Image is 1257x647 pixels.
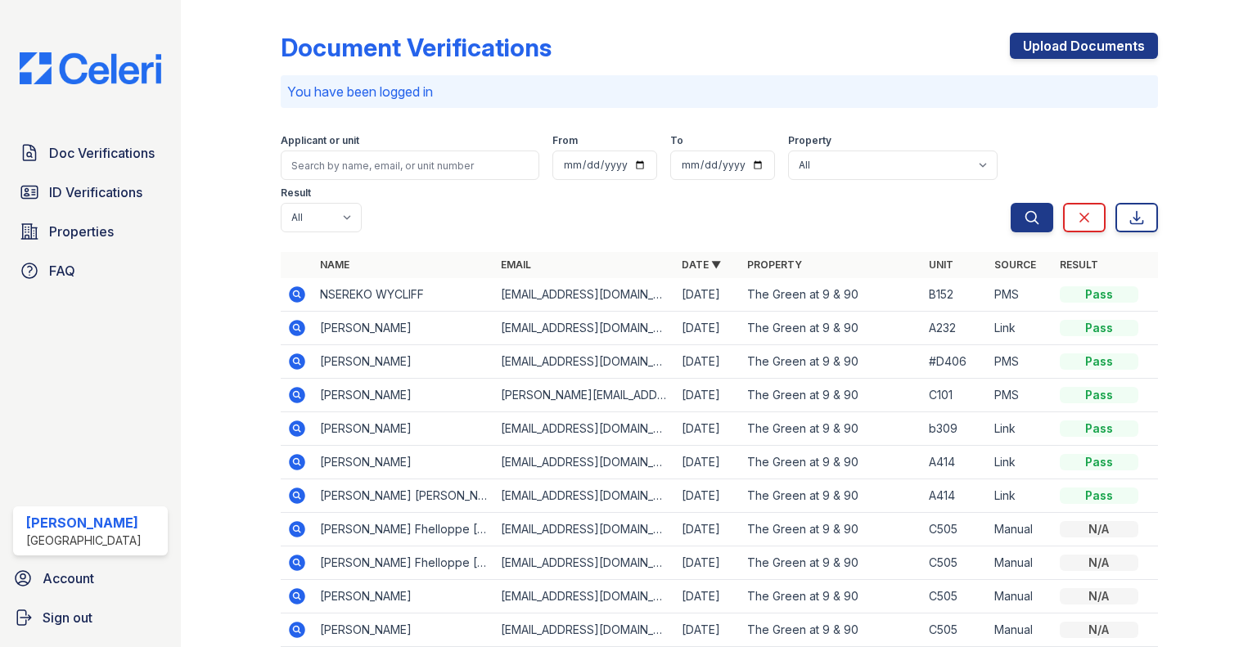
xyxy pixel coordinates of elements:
td: Manual [988,546,1053,580]
td: [DATE] [675,513,741,546]
span: Account [43,568,94,588]
a: Name [320,258,349,271]
td: The Green at 9 & 90 [741,345,921,379]
a: Email [501,258,531,271]
td: The Green at 9 & 90 [741,613,921,647]
a: Doc Verifications [13,137,168,169]
label: From [552,134,578,147]
label: Result [281,186,311,200]
td: The Green at 9 & 90 [741,479,921,513]
td: C505 [922,613,988,647]
td: Link [988,312,1053,345]
label: Property [788,134,831,147]
td: Link [988,446,1053,479]
label: Applicant or unit [281,134,359,147]
a: Source [994,258,1036,271]
td: [DATE] [675,345,741,379]
td: C505 [922,580,988,613]
td: Manual [988,613,1053,647]
td: Link [988,412,1053,446]
div: N/A [1060,521,1138,537]
a: FAQ [13,254,168,287]
td: [PERSON_NAME] Fhelloppe [PERSON_NAME] [PERSON_NAME] [313,546,494,580]
div: Pass [1060,286,1138,303]
td: [DATE] [675,613,741,647]
td: PMS [988,278,1053,312]
span: Properties [49,222,114,241]
a: Account [7,562,174,595]
td: [EMAIL_ADDRESS][DOMAIN_NAME] [494,278,675,312]
td: The Green at 9 & 90 [741,580,921,613]
td: [DATE] [675,278,741,312]
a: Properties [13,215,168,248]
td: A414 [922,479,988,513]
td: [DATE] [675,446,741,479]
td: [EMAIL_ADDRESS][DOMAIN_NAME] [494,312,675,345]
div: [GEOGRAPHIC_DATA] [26,532,142,549]
td: [DATE] [675,412,741,446]
div: Pass [1060,353,1138,370]
td: [EMAIL_ADDRESS][DOMAIN_NAME] [494,412,675,446]
td: [PERSON_NAME] [313,312,494,345]
td: [DATE] [675,479,741,513]
td: b309 [922,412,988,446]
td: [EMAIL_ADDRESS][DOMAIN_NAME] [494,513,675,546]
td: Manual [988,513,1053,546]
div: Pass [1060,454,1138,470]
a: Property [747,258,802,271]
td: [PERSON_NAME] [313,379,494,412]
td: C101 [922,379,988,412]
td: [PERSON_NAME][EMAIL_ADDRESS][PERSON_NAME][DOMAIN_NAME] [494,379,675,412]
div: N/A [1060,588,1138,604]
td: The Green at 9 & 90 [741,446,921,479]
td: [DATE] [675,546,741,580]
span: FAQ [49,261,75,281]
span: Doc Verifications [49,143,155,163]
td: [PERSON_NAME] Fhelloppe [PERSON_NAME] [PERSON_NAME] [313,513,494,546]
div: Document Verifications [281,33,552,62]
td: [DATE] [675,379,741,412]
img: CE_Logo_Blue-a8612792a0a2168367f1c8372b55b34899dd931a85d93a1a3d3e32e68fde9ad4.png [7,52,174,84]
td: NSEREKO WYCLIFF [313,278,494,312]
td: Manual [988,580,1053,613]
td: [PERSON_NAME] [PERSON_NAME] [313,479,494,513]
td: C505 [922,546,988,580]
div: [PERSON_NAME] [26,513,142,532]
td: The Green at 9 & 90 [741,312,921,345]
td: A414 [922,446,988,479]
td: [EMAIL_ADDRESS][DOMAIN_NAME] [494,479,675,513]
td: [EMAIL_ADDRESS][DOMAIN_NAME] [494,446,675,479]
span: Sign out [43,608,92,627]
td: [PERSON_NAME] [313,580,494,613]
td: [DATE] [675,312,741,345]
span: ID Verifications [49,182,142,202]
a: Result [1060,258,1098,271]
td: The Green at 9 & 90 [741,379,921,412]
td: [EMAIL_ADDRESS][DOMAIN_NAME] [494,613,675,647]
td: The Green at 9 & 90 [741,546,921,580]
div: Pass [1060,387,1138,403]
td: B152 [922,278,988,312]
a: Sign out [7,601,174,634]
div: Pass [1060,487,1138,504]
td: #D406 [922,345,988,379]
td: [EMAIL_ADDRESS][DOMAIN_NAME] [494,580,675,613]
a: ID Verifications [13,176,168,209]
td: The Green at 9 & 90 [741,278,921,312]
div: Pass [1060,320,1138,336]
div: N/A [1060,622,1138,638]
input: Search by name, email, or unit number [281,151,539,180]
td: [EMAIL_ADDRESS][DOMAIN_NAME] [494,546,675,580]
td: PMS [988,379,1053,412]
td: [PERSON_NAME] [313,446,494,479]
p: You have been logged in [287,82,1151,101]
td: The Green at 9 & 90 [741,412,921,446]
a: Date ▼ [682,258,721,271]
div: N/A [1060,555,1138,571]
a: Upload Documents [1010,33,1158,59]
td: C505 [922,513,988,546]
td: Link [988,479,1053,513]
td: [EMAIL_ADDRESS][DOMAIN_NAME] [494,345,675,379]
td: PMS [988,345,1053,379]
